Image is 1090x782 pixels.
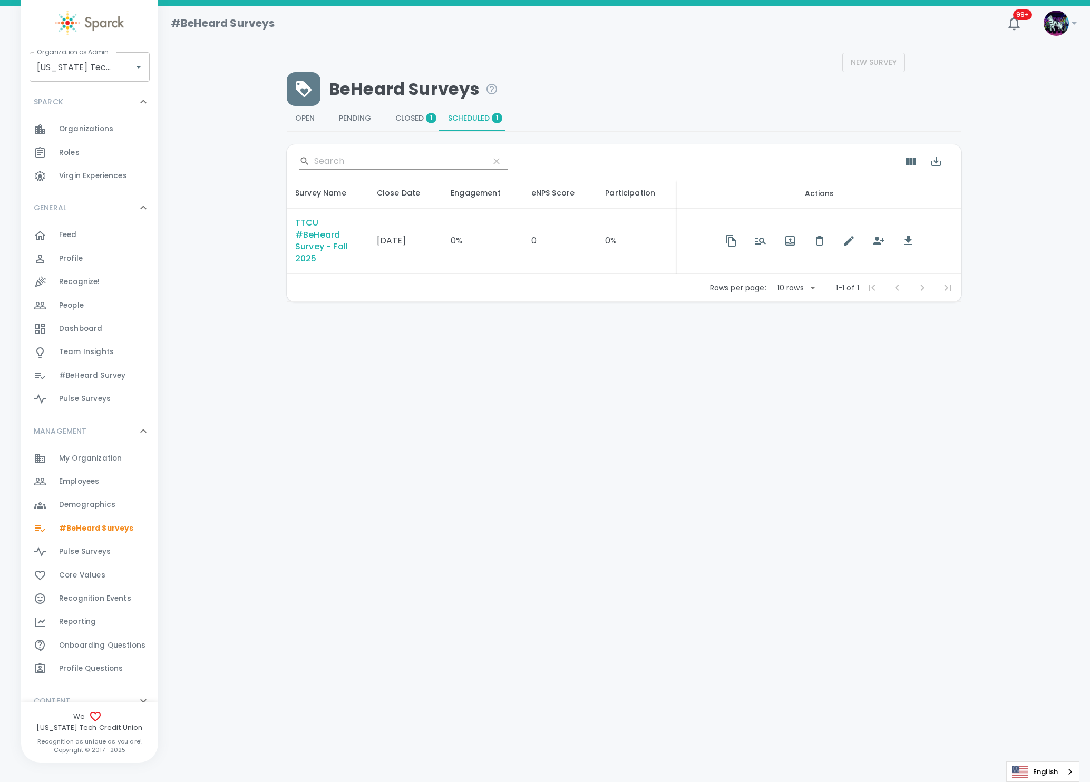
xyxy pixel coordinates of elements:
label: Organization as Admin [37,47,108,56]
div: GENERAL [21,192,158,223]
span: Employee Net Promoter Score. [531,187,589,199]
td: 0% [442,209,523,275]
div: GENERAL [21,223,158,415]
span: First Page [859,275,884,300]
div: Language [1006,761,1079,782]
span: Closed [395,114,431,123]
div: MANAGEMENT [21,415,158,447]
span: #BeHeard Survey [59,370,125,381]
a: #BeHeard Surveys [21,517,158,540]
div: Survey Name [295,187,360,199]
p: CONTENT [34,696,70,706]
div: Onboarding Questions [21,634,158,657]
div: SPARCK [21,86,158,118]
span: Pending [339,114,378,123]
a: My Organization [21,447,158,470]
p: SPARCK [34,96,63,107]
a: #BeHeard Survey [21,364,158,387]
span: Pulse Surveys [59,546,111,557]
div: Organizations [21,118,158,141]
button: 99+ [1001,11,1027,36]
span: Last Page [935,275,960,300]
div: Participation [605,187,669,199]
a: Dashboard [21,317,158,340]
a: Reporting [21,610,158,633]
a: Profile Questions [21,657,158,680]
span: Pulse Surveys [59,394,111,404]
a: Pulse Surveys [21,387,158,410]
p: Recognition as unique as you are! [21,737,158,746]
span: Profile Questions [59,663,123,674]
a: Pulse Surveys [21,540,158,563]
p: 1-1 of 1 [836,282,859,293]
td: [DATE] [368,209,443,275]
a: Sparck logo [21,11,158,35]
input: Search [314,153,481,170]
div: CONTENT [21,685,158,717]
span: Scheduled [448,114,497,123]
a: English [1007,762,1079,781]
a: Virgin Experiences [21,164,158,188]
span: Organizations [59,124,113,134]
div: 10 rows [775,282,806,293]
span: Recognition Events [59,593,131,604]
button: Export [923,149,949,174]
span: Feed [59,230,77,240]
span: Team Insights [59,347,114,357]
span: 1 [426,113,436,123]
span: #BeHeard Surveys [59,523,133,534]
div: People [21,294,158,317]
span: Demographics [59,500,115,510]
span: Dashboard [59,324,102,334]
span: Previous Page [884,275,910,300]
span: Open [295,114,322,123]
span: Onboarding Questions [59,640,145,651]
span: We [US_STATE] Tech Credit Union [21,710,158,733]
aside: Language selected: English [1006,761,1079,782]
span: Next Page [910,275,935,300]
a: Employees [21,470,158,493]
p: Rows per page: [710,282,766,293]
svg: Search [299,156,310,167]
span: Virgin Experiences [59,171,127,181]
a: Recognition Events [21,587,158,610]
a: Roles [21,141,158,164]
p: GENERAL [34,202,66,213]
div: MANAGEMENT [21,447,158,685]
span: Employees [59,476,99,487]
span: Roles [59,148,80,158]
td: 0 [523,209,597,275]
div: Demographics [21,493,158,516]
a: Core Values [21,564,158,587]
div: Rewards system [287,106,961,131]
a: Profile [21,247,158,270]
p: MANAGEMENT [34,426,87,436]
svg: Manage BeHeard Surveys sertting for each survey in your organization [485,83,498,95]
a: Team Insights [21,340,158,364]
div: Close Date [377,187,434,199]
span: My Organization [59,453,122,464]
button: Show Columns [898,149,923,174]
span: BeHeard Surveys [329,79,498,100]
span: Survey will close on [377,187,434,199]
span: Recognize! [59,277,100,287]
span: % of Participant attend the survey [605,187,669,199]
span: 1 [492,113,502,123]
div: Feed [21,223,158,247]
span: Profile [59,253,83,264]
a: Recognize! [21,270,158,294]
div: TTCU #BeHeard Survey - Fall 2025 [295,217,360,266]
span: The extent to which employees feel passionate about their jobs, are committed to our organization... [451,187,514,199]
span: Reporting [59,617,96,627]
img: Picture of Sparck [1044,11,1069,36]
